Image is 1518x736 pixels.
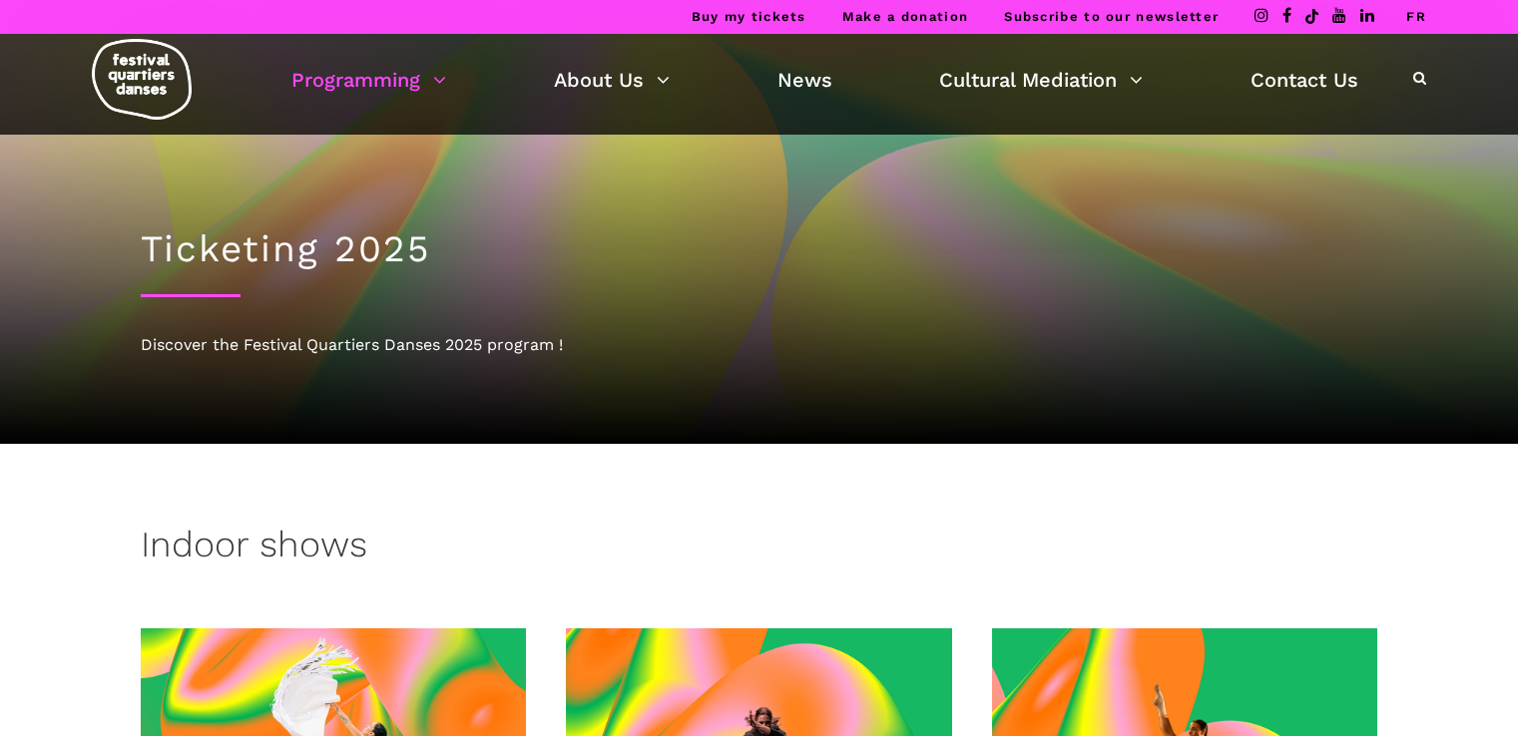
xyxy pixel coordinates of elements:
[1406,9,1426,24] a: FR
[939,63,1143,97] a: Cultural Mediation
[92,39,192,120] img: logo-fqd-med
[141,332,1378,358] div: Discover the Festival Quartiers Danses 2025 program !
[777,63,832,97] a: News
[1004,9,1219,24] a: Subscribe to our newsletter
[554,63,670,97] a: About Us
[141,227,1378,271] h1: Ticketing 2025
[692,9,806,24] a: Buy my tickets
[842,9,969,24] a: Make a donation
[1251,63,1358,97] a: Contact Us
[291,63,446,97] a: Programming
[141,524,367,573] h3: Indoor shows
